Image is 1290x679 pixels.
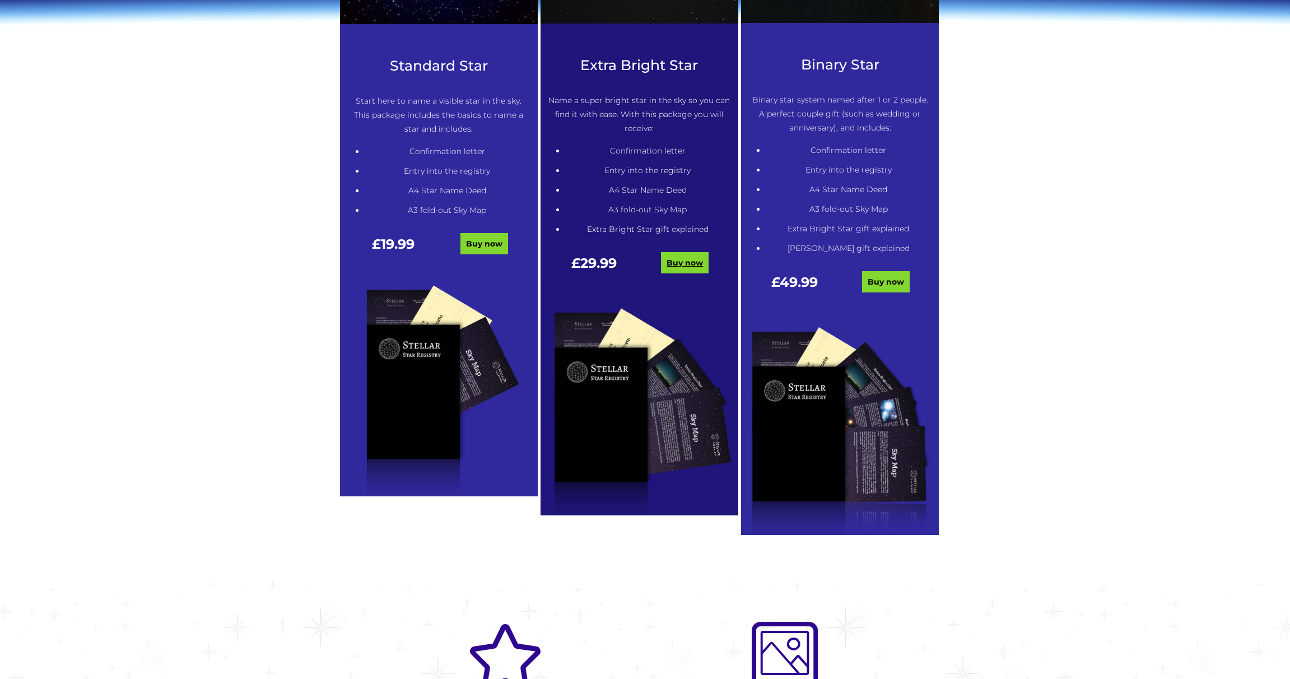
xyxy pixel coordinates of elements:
[749,275,840,300] div: £
[766,241,931,255] li: [PERSON_NAME] gift explained
[548,256,640,281] div: £
[766,163,931,177] li: Entry into the registry
[365,203,530,217] li: A3 fold-out Sky Map
[348,237,439,262] div: £
[460,233,508,254] a: Buy now
[340,279,538,497] img: tucked-0
[766,222,931,236] li: Extra Bright Star gift explained
[565,164,730,178] li: Entry into the registry
[741,317,939,535] img: tucked-2
[766,143,931,157] li: Confirmation letter
[780,274,818,290] span: 49.99
[766,183,931,197] li: A4 Star Name Deed
[348,94,530,136] p: Start here to name a visible star in the sky. This package includes the basics to name a star and...
[365,164,530,178] li: Entry into the registry
[548,57,730,73] h3: Extra Bright Star
[381,236,415,252] span: 19.99
[749,93,931,135] p: Binary star system named after 1 or 2 people. A perfect couple gift (such as wedding or anniversa...
[580,255,617,271] span: 29.99
[565,144,730,158] li: Confirmation letter
[661,252,709,273] a: Buy now
[365,145,530,159] li: Confirmation letter
[749,57,931,73] h3: Binary Star
[862,271,910,292] a: Buy now
[365,184,530,198] li: A4 Star Name Deed
[548,94,730,136] p: Name a super bright star in the sky so you can find it with ease. With this package you will rece...
[565,203,730,217] li: A3 fold-out Sky Map
[565,222,730,236] li: Extra Bright Star gift explained
[565,183,730,197] li: A4 Star Name Deed
[766,202,931,216] li: A3 fold-out Sky Map
[348,58,530,74] h3: Standard Star
[541,298,738,516] img: tucked-1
